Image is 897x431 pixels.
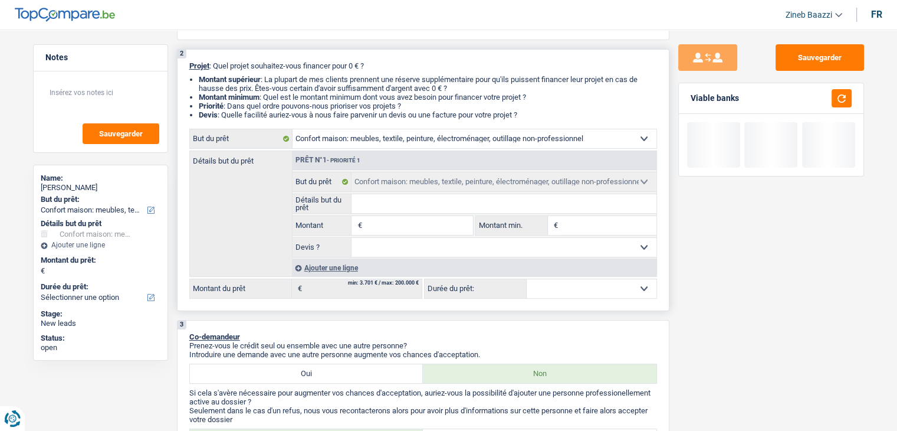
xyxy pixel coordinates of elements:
a: Zineb Baazzi [776,5,842,25]
img: TopCompare Logo [15,8,115,22]
span: € [41,266,45,276]
span: - Priorité 1 [327,157,360,164]
p: Prenez-vous le crédit seul ou ensemble avec une autre personne? [189,341,657,350]
strong: Priorité [199,102,224,110]
div: New leads [41,319,160,328]
p: Seulement dans le cas d'un refus, nous vous recontacterons alors pour avoir plus d'informations s... [189,406,657,424]
div: Ajouter une ligne [292,259,656,276]
button: Sauvegarder [776,44,864,71]
span: € [351,216,364,235]
label: Détails but du prêt [190,151,292,165]
span: Zineb Baazzi [786,10,832,20]
strong: Montant minimum [199,93,259,102]
div: fr [871,9,882,20]
p: Si cela s'avère nécessaire pour augmenter vos chances d'acceptation, auriez-vous la possibilité d... [189,388,657,406]
p: : Quel projet souhaitez-vous financer pour 0 € ? [189,61,657,70]
li: : La plupart de mes clients prennent une réserve supplémentaire pour qu'ils puissent financer leu... [199,75,657,93]
label: Oui [190,364,423,383]
div: 3 [178,321,186,329]
label: Non [423,364,656,383]
div: Prêt n°1 [293,156,363,164]
label: Montant min. [476,216,548,235]
label: But du prêt: [41,195,158,204]
li: : Dans quel ordre pouvons-nous prioriser vos projets ? [199,102,657,110]
button: Sauvegarder [83,123,159,144]
div: open [41,343,160,352]
div: Status: [41,334,160,343]
div: min: 3.701 € / max: 200.000 € [348,280,419,286]
p: Introduire une demande avec une autre personne augmente vos chances d'acceptation. [189,350,657,359]
span: € [292,279,305,298]
div: [PERSON_NAME] [41,183,160,192]
span: Devis [199,110,218,119]
span: Co-demandeur [189,332,240,341]
h5: Notes [45,53,156,63]
strong: Montant supérieur [199,75,261,84]
label: Durée du prêt: [41,282,158,292]
div: Détails but du prêt [41,219,160,228]
label: Montant [293,216,352,235]
div: Stage: [41,309,160,319]
li: : Quelle facilité auriez-vous à nous faire parvenir un devis ou une facture pour votre projet ? [199,110,657,119]
span: € [548,216,561,235]
div: 2 [178,50,186,58]
div: Viable banks [691,93,739,103]
label: Montant du prêt [190,279,292,298]
label: Montant du prêt: [41,256,158,265]
label: Devis ? [293,238,352,257]
span: Sauvegarder [99,130,143,138]
li: : Quel est le montant minimum dont vous avez besoin pour financer votre projet ? [199,93,657,102]
label: But du prêt [190,129,293,148]
span: Projet [189,61,209,70]
label: But du prêt [293,172,352,191]
div: Name: [41,174,160,183]
label: Durée du prêt: [425,279,527,298]
div: Ajouter une ligne [41,241,160,249]
label: Détails but du prêt [293,194,352,213]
